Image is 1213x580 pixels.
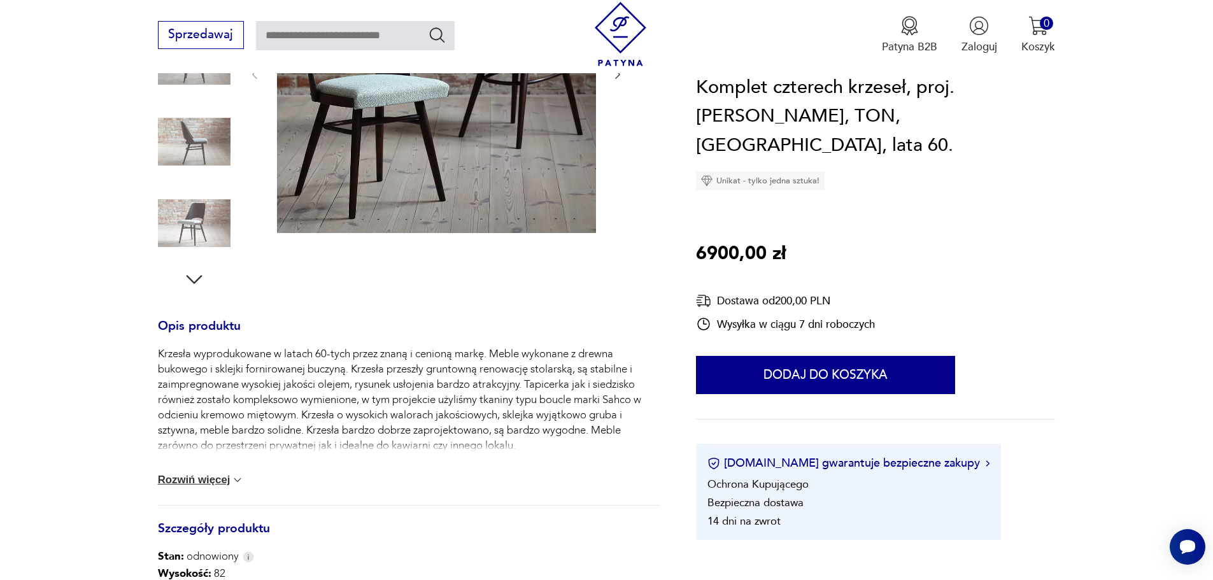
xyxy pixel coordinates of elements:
[696,317,875,332] div: Wysyłka w ciągu 7 dni roboczych
[882,16,937,54] a: Ikona medaluPatyna B2B
[428,25,446,44] button: Szukaj
[707,456,990,472] button: [DOMAIN_NAME] gwarantuje bezpieczne zakupy
[158,106,231,178] img: Zdjęcie produktu Komplet czterech krzeseł, proj. R. Hofman, TON, Czechosłowacja, lata 60.
[961,16,997,54] button: Zaloguj
[158,322,660,347] h3: Opis produktu
[1021,39,1055,54] p: Koszyk
[696,172,825,191] div: Unikat - tylko jedna sztuka!
[1021,16,1055,54] button: 0Koszyk
[900,16,919,36] img: Ikona medalu
[707,514,781,529] li: 14 dni na zwrot
[588,2,653,66] img: Patyna - sklep z meblami i dekoracjami vintage
[1040,17,1053,30] div: 0
[969,16,989,36] img: Ikonka użytkownika
[707,477,809,492] li: Ochrona Kupującego
[158,21,244,49] button: Sprzedawaj
[158,549,239,564] span: odnowiony
[696,73,1055,160] h1: Komplet czterech krzeseł, proj. [PERSON_NAME], TON, [GEOGRAPHIC_DATA], lata 60.
[707,496,804,511] li: Bezpieczna dostawa
[701,176,713,187] img: Ikona diamentu
[696,357,955,395] button: Dodaj do koszyka
[158,474,245,486] button: Rozwiń więcej
[158,346,660,453] p: Krzesła wyprodukowane w latach 60-tych przez znaną i cenioną markę. Meble wykonane z drewna bukow...
[158,524,660,549] h3: Szczegóły produktu
[986,460,990,467] img: Ikona strzałki w prawo
[882,39,937,54] p: Patyna B2B
[1170,529,1205,565] iframe: Smartsupp widget button
[1028,16,1048,36] img: Ikona koszyka
[158,31,244,41] a: Sprzedawaj
[696,240,786,269] p: 6900,00 zł
[696,294,711,309] img: Ikona dostawy
[707,457,720,470] img: Ikona certyfikatu
[961,39,997,54] p: Zaloguj
[158,187,231,259] img: Zdjęcie produktu Komplet czterech krzeseł, proj. R. Hofman, TON, Czechosłowacja, lata 60.
[696,294,875,309] div: Dostawa od 200,00 PLN
[231,474,244,486] img: chevron down
[882,16,937,54] button: Patyna B2B
[243,551,254,562] img: Info icon
[158,549,184,563] b: Stan:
